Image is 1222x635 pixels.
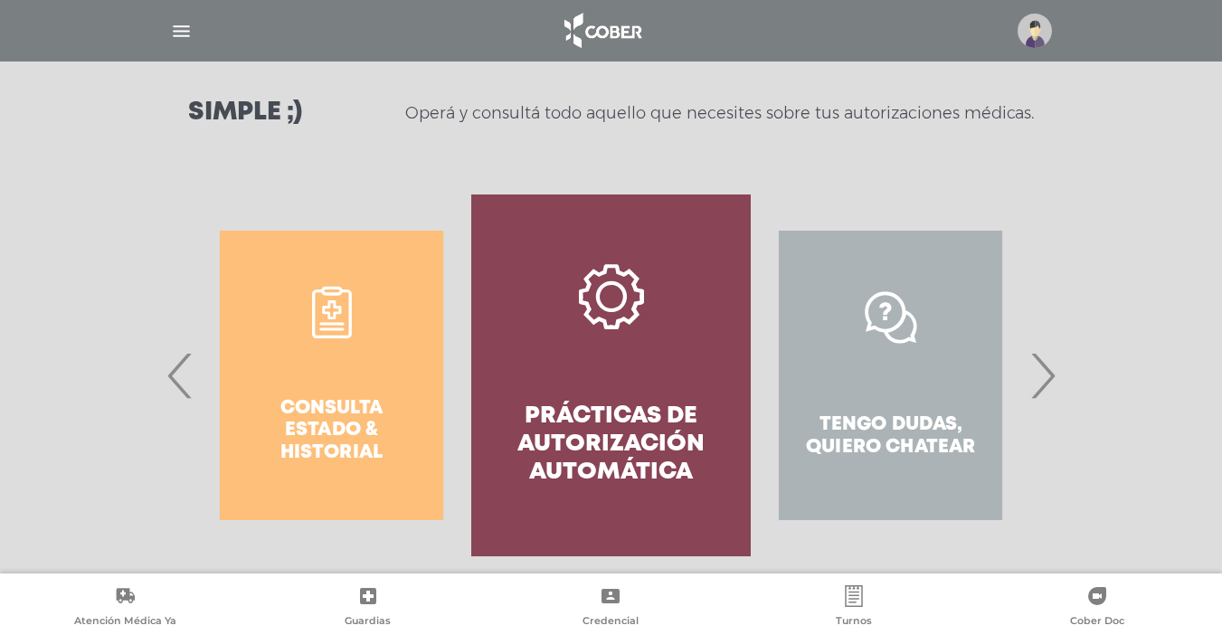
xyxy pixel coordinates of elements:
a: Guardias [247,585,490,631]
a: Turnos [733,585,976,631]
img: Cober_menu-lines-white.svg [170,20,193,43]
h3: Simple ;) [188,100,302,126]
img: profile-placeholder.svg [1018,14,1052,48]
span: Next [1025,327,1060,424]
span: Turnos [836,614,872,630]
h4: Prácticas de autorización automática [504,403,718,488]
a: Cober Doc [975,585,1218,631]
span: Cober Doc [1070,614,1124,630]
img: logo_cober_home-white.png [554,9,649,52]
a: Prácticas de autorización automática [471,194,751,556]
a: Atención Médica Ya [4,585,247,631]
p: Operá y consultá todo aquello que necesites sobre tus autorizaciones médicas. [405,102,1034,124]
span: Credencial [583,614,639,630]
span: Atención Médica Ya [74,614,176,630]
a: Credencial [489,585,733,631]
span: Guardias [345,614,391,630]
span: Previous [163,327,198,424]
